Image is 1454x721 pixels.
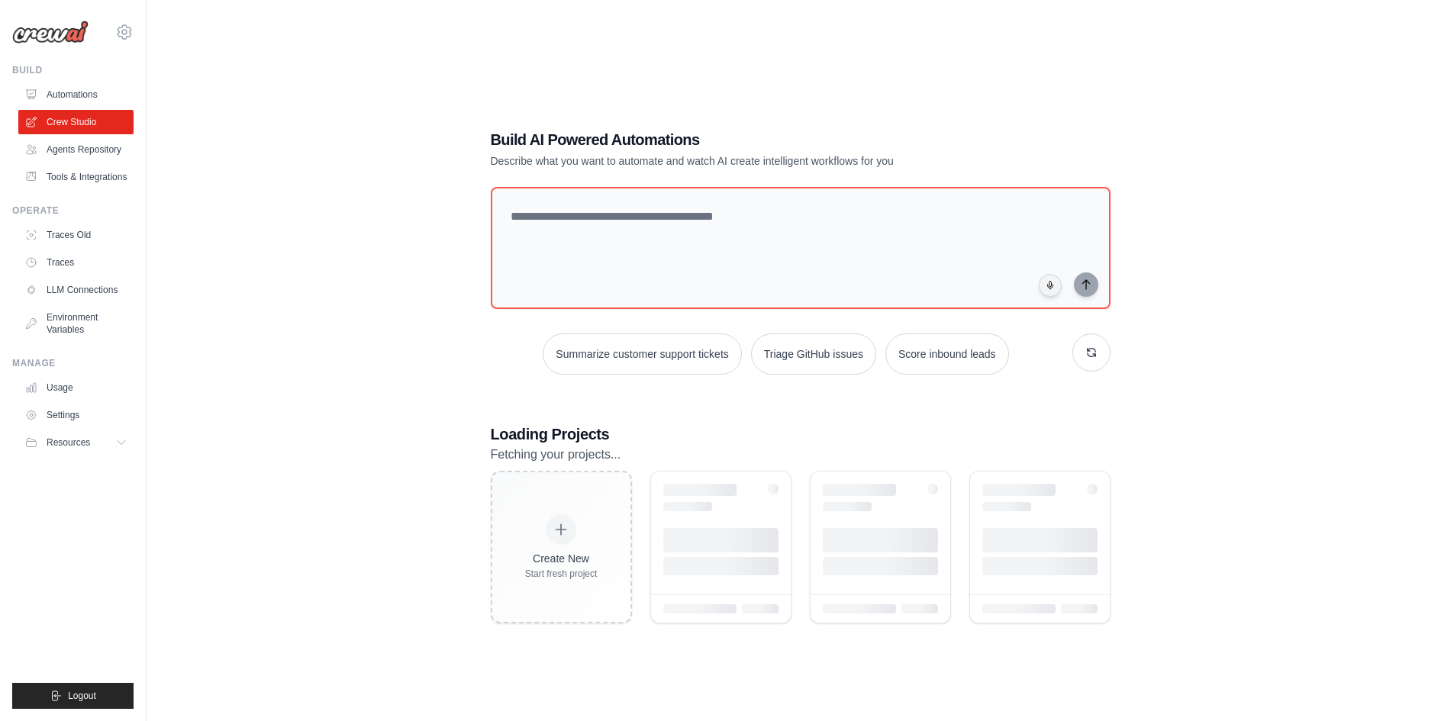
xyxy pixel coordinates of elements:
[18,305,134,342] a: Environment Variables
[12,64,134,76] div: Build
[18,82,134,107] a: Automations
[18,375,134,400] a: Usage
[68,690,96,702] span: Logout
[18,430,134,455] button: Resources
[1072,333,1111,372] button: Get new suggestions
[12,204,134,217] div: Operate
[18,250,134,275] a: Traces
[491,153,1004,169] p: Describe what you want to automate and watch AI create intelligent workflows for you
[491,423,1111,445] h3: Loading Projects
[885,333,1009,375] button: Score inbound leads
[18,137,134,162] a: Agents Repository
[751,333,876,375] button: Triage GitHub issues
[47,436,90,449] span: Resources
[491,445,1111,465] p: Fetching your projects...
[491,129,1004,150] h1: Build AI Powered Automations
[12,357,134,369] div: Manage
[525,568,598,580] div: Start fresh project
[18,165,134,189] a: Tools & Integrations
[1039,274,1062,297] button: Click to speak your automation idea
[18,223,134,247] a: Traces Old
[18,110,134,134] a: Crew Studio
[525,551,598,566] div: Create New
[12,21,89,43] img: Logo
[12,683,134,709] button: Logout
[18,278,134,302] a: LLM Connections
[18,403,134,427] a: Settings
[543,333,741,375] button: Summarize customer support tickets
